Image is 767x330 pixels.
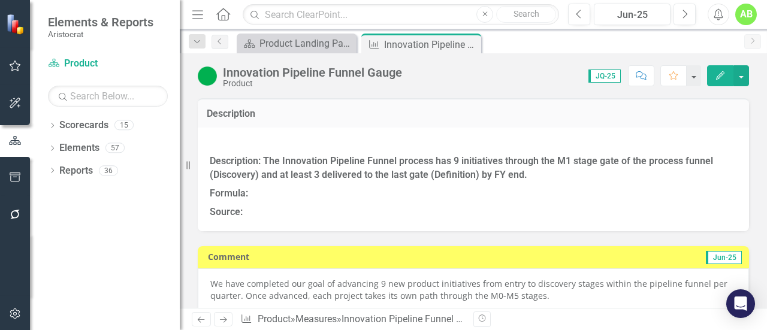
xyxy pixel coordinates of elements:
h3: Description [207,108,740,119]
a: Measures [295,313,337,325]
button: Jun-25 [594,4,671,25]
a: Product [48,57,168,71]
div: Open Intercom Messenger [726,289,755,318]
a: Reports [59,164,93,178]
strong: Source: [210,206,243,217]
button: AB [735,4,757,25]
input: Search ClearPoint... [243,4,559,25]
div: 57 [105,143,125,153]
div: » » [240,313,464,326]
a: Elements [59,141,99,155]
div: Jun-25 [598,8,666,22]
span: Search [514,9,539,19]
span: Jun-25 [706,251,742,264]
strong: Description: The Innovation Pipeline Funnel process has 9 initiatives through the M1 stage gate o... [210,155,713,180]
h3: Comment [208,252,490,261]
button: Search [496,6,556,23]
div: 15 [114,120,134,131]
input: Search Below... [48,86,168,107]
strong: Formula: [210,187,248,199]
span: JQ-25 [588,69,621,83]
img: ClearPoint Strategy [6,14,27,35]
div: Innovation Pipeline Funnel Gauge [223,66,402,79]
span: Elements & Reports [48,15,153,29]
small: Aristocrat [48,29,153,39]
a: Scorecards [59,119,108,132]
p: We have completed our goal of advancing 9 new product initiatives from entry to discovery stages ... [210,278,736,302]
div: Product [223,79,402,88]
div: 36 [99,165,118,175]
img: On Track [198,66,217,86]
a: Product Landing Page [240,36,354,51]
div: Innovation Pipeline Funnel Gauge [342,313,484,325]
a: Product [258,313,291,325]
div: Product Landing Page [259,36,354,51]
div: Innovation Pipeline Funnel Gauge [384,37,478,52]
